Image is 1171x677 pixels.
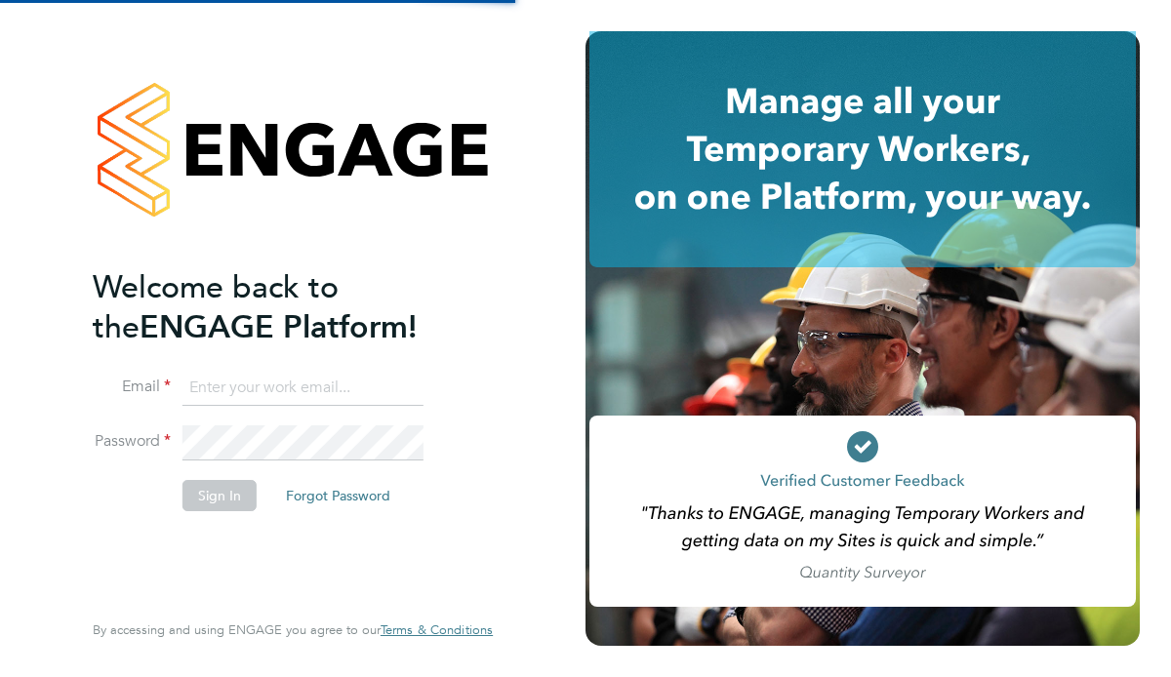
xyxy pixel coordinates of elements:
input: Enter your work email... [182,371,424,406]
span: Terms & Conditions [381,621,493,638]
h2: ENGAGE Platform! [93,267,473,347]
button: Forgot Password [270,480,406,511]
a: Terms & Conditions [381,622,493,638]
button: Sign In [182,480,257,511]
label: Password [93,431,171,452]
label: Email [93,377,171,397]
span: Welcome back to the [93,268,339,346]
span: By accessing and using ENGAGE you agree to our [93,621,493,638]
